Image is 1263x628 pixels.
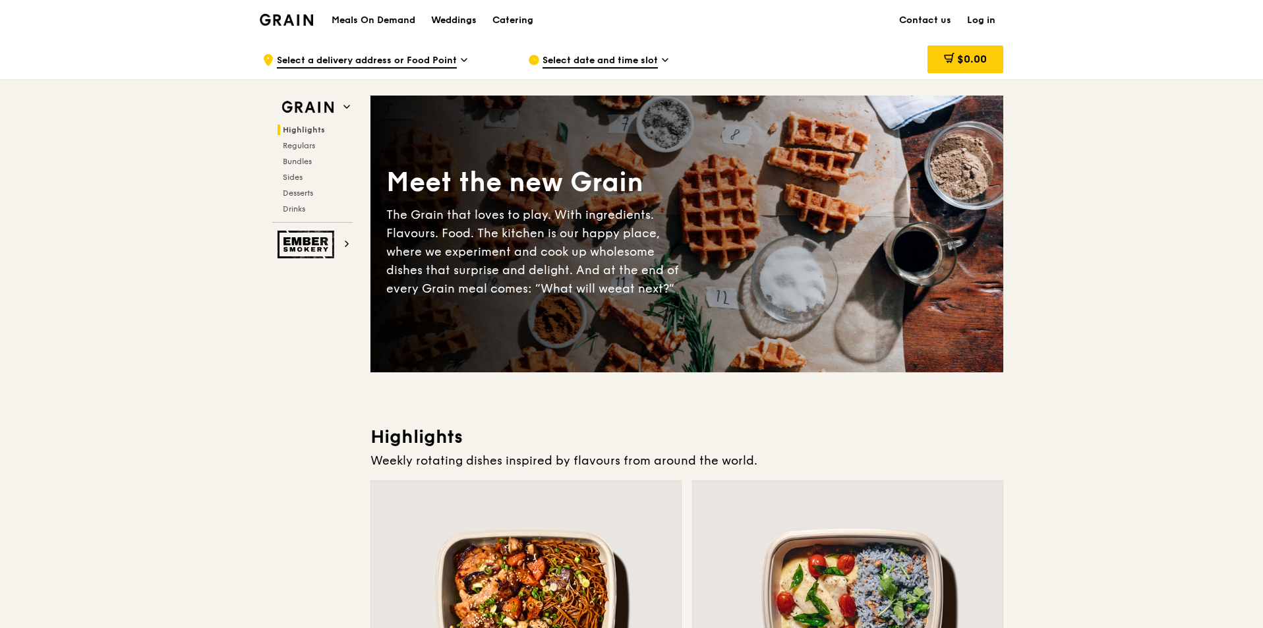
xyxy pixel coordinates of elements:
[891,1,959,40] a: Contact us
[278,96,338,119] img: Grain web logo
[386,165,687,200] div: Meet the new Grain
[543,54,658,69] span: Select date and time slot
[423,1,485,40] a: Weddings
[283,141,315,150] span: Regulars
[332,14,415,27] h1: Meals On Demand
[957,53,987,65] span: $0.00
[431,1,477,40] div: Weddings
[283,125,325,134] span: Highlights
[485,1,541,40] a: Catering
[370,425,1003,449] h3: Highlights
[260,14,313,26] img: Grain
[492,1,533,40] div: Catering
[278,231,338,258] img: Ember Smokery web logo
[386,206,687,298] div: The Grain that loves to play. With ingredients. Flavours. Food. The kitchen is our happy place, w...
[283,173,303,182] span: Sides
[277,54,457,69] span: Select a delivery address or Food Point
[283,204,305,214] span: Drinks
[283,188,313,198] span: Desserts
[615,281,674,296] span: eat next?”
[283,157,312,166] span: Bundles
[370,451,1003,470] div: Weekly rotating dishes inspired by flavours from around the world.
[959,1,1003,40] a: Log in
